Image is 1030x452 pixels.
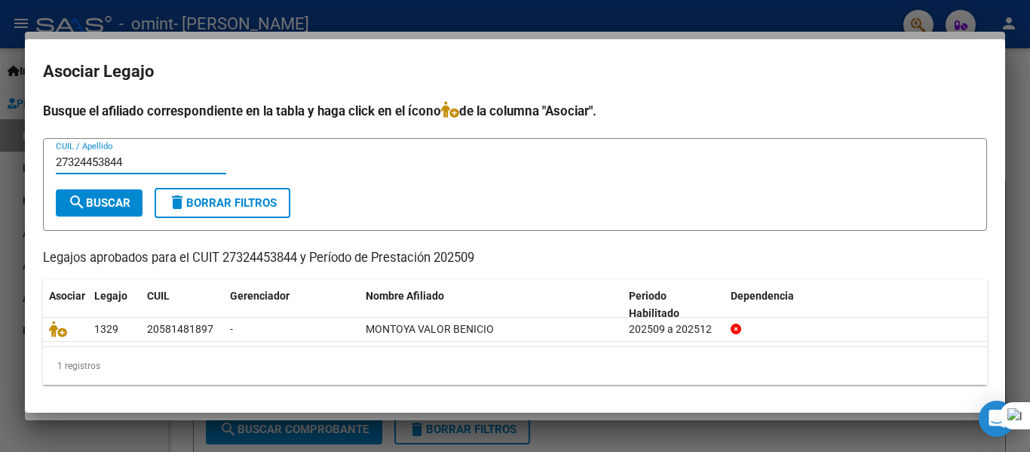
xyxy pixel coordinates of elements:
[147,290,170,302] span: CUIL
[731,290,794,302] span: Dependencia
[360,280,623,330] datatable-header-cell: Nombre Afiliado
[43,249,987,268] p: Legajos aprobados para el CUIT 27324453844 y Período de Prestación 202509
[94,323,118,335] span: 1329
[43,101,987,121] h4: Busque el afiliado correspondiente en la tabla y haga click en el ícono de la columna "Asociar".
[88,280,141,330] datatable-header-cell: Legajo
[230,290,290,302] span: Gerenciador
[43,57,987,86] h2: Asociar Legajo
[629,290,679,319] span: Periodo Habilitado
[366,290,444,302] span: Nombre Afiliado
[43,347,987,385] div: 1 registros
[141,280,224,330] datatable-header-cell: CUIL
[155,188,290,218] button: Borrar Filtros
[94,290,127,302] span: Legajo
[68,196,130,210] span: Buscar
[725,280,988,330] datatable-header-cell: Dependencia
[224,280,360,330] datatable-header-cell: Gerenciador
[147,321,213,338] div: 20581481897
[979,401,1015,437] div: Open Intercom Messenger
[623,280,725,330] datatable-header-cell: Periodo Habilitado
[56,189,143,217] button: Buscar
[43,280,88,330] datatable-header-cell: Asociar
[168,196,277,210] span: Borrar Filtros
[168,193,186,211] mat-icon: delete
[230,323,233,335] span: -
[366,323,494,335] span: MONTOYA VALOR BENICIO
[49,290,85,302] span: Asociar
[68,193,86,211] mat-icon: search
[629,321,719,338] div: 202509 a 202512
